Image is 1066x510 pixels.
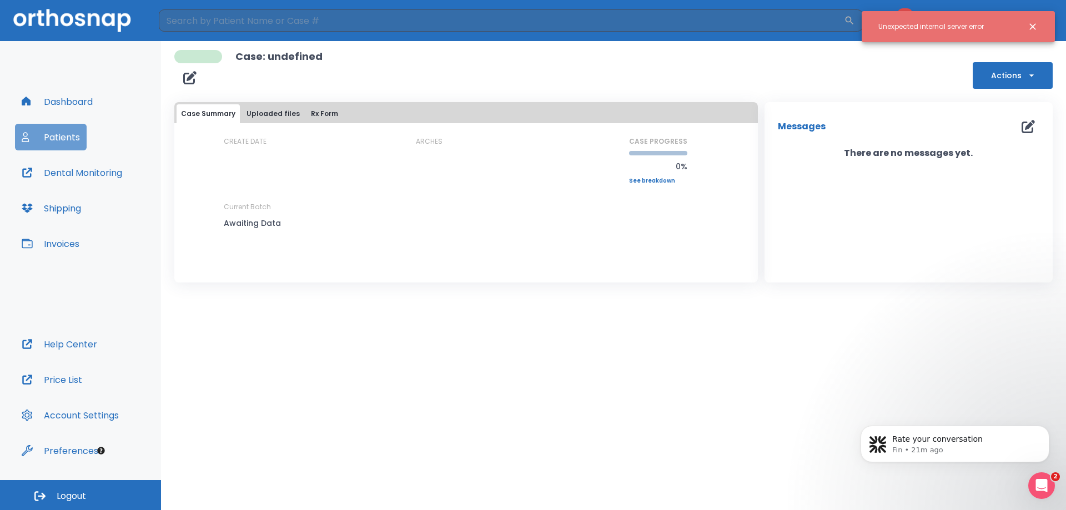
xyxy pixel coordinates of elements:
[15,88,99,115] button: Dashboard
[878,17,984,36] div: Unexpected internal server error
[177,104,756,123] div: tabs
[177,104,240,123] button: Case Summary
[844,402,1066,480] iframe: Intercom notifications message
[15,437,105,464] button: Preferences
[224,216,324,230] p: Awaiting Data
[224,137,266,147] p: CREATE DATE
[973,62,1053,89] button: Actions
[235,50,323,63] p: Case: undefined
[629,137,687,147] p: CASE PROGRESS
[57,490,86,502] span: Logout
[416,137,443,147] p: ARCHES
[159,9,844,32] input: Search by Patient Name or Case #
[778,120,826,133] p: Messages
[15,195,88,221] button: Shipping
[629,160,687,173] p: 0%
[15,331,104,357] button: Help Center
[15,402,125,428] button: Account Settings
[1028,472,1055,499] iframe: Intercom live chat
[1051,472,1060,481] span: 2
[13,9,131,32] img: Orthosnap
[15,124,87,150] button: Patients
[15,159,129,186] button: Dental Monitoring
[242,104,304,123] button: Uploaded files
[1023,17,1043,37] button: Close notification
[96,446,106,456] div: Tooltip anchor
[15,230,86,257] button: Invoices
[765,147,1053,160] p: There are no messages yet.
[224,202,324,212] p: Current Batch
[629,178,687,184] a: See breakdown
[306,104,343,123] button: Rx Form
[15,366,89,393] button: Price List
